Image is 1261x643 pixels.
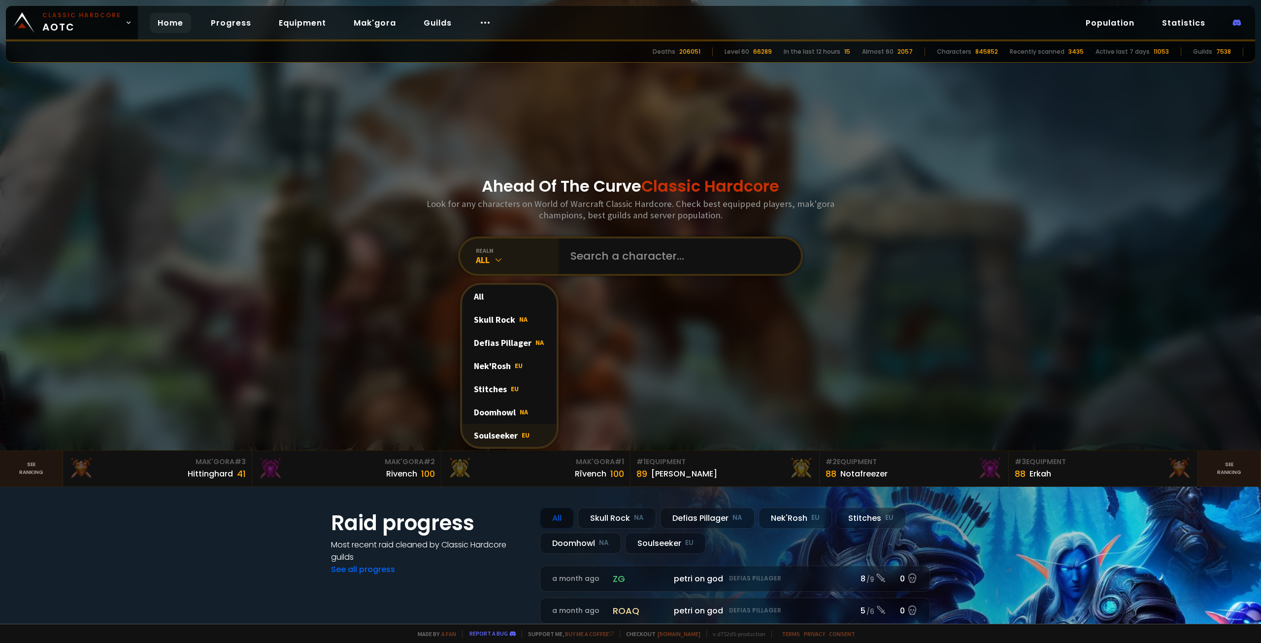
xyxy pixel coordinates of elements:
[237,467,246,480] div: 41
[634,513,644,523] small: NA
[150,13,191,33] a: Home
[725,47,749,56] div: Level 60
[519,315,528,324] span: NA
[188,468,233,480] div: Hittinghard
[829,630,855,638] a: Consent
[462,331,557,354] div: Defias Pillager
[441,451,630,486] a: Mak'Gora#1Rîvench100
[522,630,614,638] span: Support me,
[615,457,624,467] span: # 1
[975,47,998,56] div: 845852
[416,13,460,33] a: Guilds
[759,508,832,529] div: Nek'Rosh
[897,47,913,56] div: 2057
[441,630,456,638] a: a fan
[522,431,530,440] span: EU
[540,533,621,554] div: Doomhowl
[520,407,528,416] span: NA
[885,513,894,523] small: EU
[1010,47,1064,56] div: Recently scanned
[620,630,700,638] span: Checkout
[386,468,417,480] div: Rivench
[653,47,675,56] div: Deaths
[447,457,624,467] div: Mak'Gora
[641,175,779,197] span: Classic Hardcore
[42,11,121,34] span: AOTC
[271,13,334,33] a: Equipment
[820,451,1009,486] a: #2Equipment88Notafreezer
[234,457,246,467] span: # 3
[412,630,456,638] span: Made by
[1015,467,1026,480] div: 88
[1198,451,1261,486] a: Seeranking
[203,13,259,33] a: Progress
[706,630,765,638] span: v. d752d5 - production
[421,467,435,480] div: 100
[423,198,838,221] h3: Look for any characters on World of Warcraft Classic Hardcore. Check best equipped players, mak'g...
[575,468,606,480] div: Rîvench
[630,451,820,486] a: #1Equipment89[PERSON_NAME]
[331,508,528,539] h1: Raid progress
[462,354,557,377] div: Nek'Rosh
[1009,451,1198,486] a: #3Equipment88Erkah
[732,513,742,523] small: NA
[826,457,1002,467] div: Equipment
[625,533,706,554] div: Soulseeker
[424,457,435,467] span: # 2
[511,384,519,393] span: EU
[1154,13,1213,33] a: Statistics
[660,508,755,529] div: Defias Pillager
[1216,47,1231,56] div: 7538
[685,538,694,548] small: EU
[1095,47,1150,56] div: Active last 7 days
[784,47,840,56] div: In the last 12 hours
[826,457,837,467] span: # 2
[844,47,850,56] div: 15
[540,598,930,624] a: a month agoroaqpetri on godDefias Pillager5 /60
[462,285,557,308] div: All
[753,47,772,56] div: 66289
[1078,13,1142,33] a: Population
[535,338,544,347] span: NA
[258,457,435,467] div: Mak'Gora
[564,238,789,274] input: Search a character...
[840,468,888,480] div: Notafreezer
[540,508,574,529] div: All
[469,630,508,637] a: Report a bug
[826,467,836,480] div: 88
[636,457,646,467] span: # 1
[811,513,820,523] small: EU
[476,254,559,266] div: All
[462,377,557,401] div: Stitches
[331,564,395,575] a: See all progress
[6,6,138,39] a: Classic HardcoreAOTC
[252,451,441,486] a: Mak'Gora#2Rivench100
[651,468,717,480] div: [PERSON_NAME]
[331,539,528,563] h4: Most recent raid cleaned by Classic Hardcore guilds
[1029,468,1051,480] div: Erkah
[540,566,930,592] a: a month agozgpetri on godDefias Pillager8 /90
[599,538,609,548] small: NA
[63,451,252,486] a: Mak'Gora#3Hittinghard41
[565,630,614,638] a: Buy me a coffee
[804,630,825,638] a: Privacy
[69,457,246,467] div: Mak'Gora
[782,630,800,638] a: Terms
[636,467,647,480] div: 89
[515,361,523,370] span: EU
[462,401,557,424] div: Doomhowl
[578,508,656,529] div: Skull Rock
[836,508,906,529] div: Stitches
[1193,47,1212,56] div: Guilds
[937,47,971,56] div: Characters
[679,47,700,56] div: 206051
[1015,457,1026,467] span: # 3
[42,11,121,20] small: Classic Hardcore
[1068,47,1084,56] div: 3435
[636,457,813,467] div: Equipment
[476,247,559,254] div: realm
[658,630,700,638] a: [DOMAIN_NAME]
[1015,457,1192,467] div: Equipment
[610,467,624,480] div: 100
[346,13,404,33] a: Mak'gora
